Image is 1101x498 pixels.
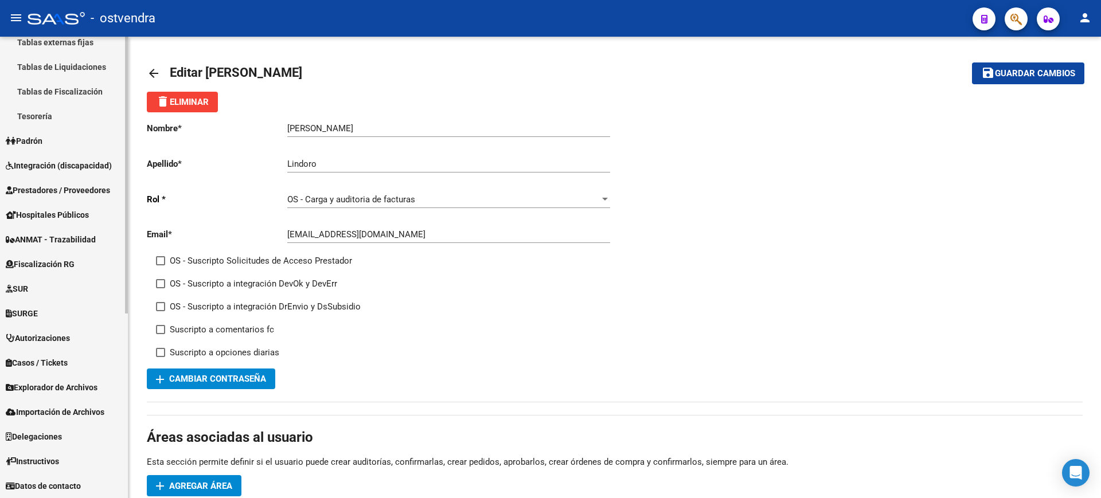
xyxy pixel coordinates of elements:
mat-icon: person [1078,11,1092,25]
span: OS - Suscripto a integración DrEnvio y DsSubsidio [170,300,361,313]
span: Suscripto a opciones diarias [170,346,279,359]
mat-icon: menu [9,11,23,25]
p: Esta sección permite definir si el usuario puede crear auditorías, confirmarlas, crear pedidos, a... [147,456,1083,468]
span: Delegaciones [6,430,62,443]
mat-icon: add [153,372,167,386]
span: OS - Carga y auditoria de facturas [287,194,415,205]
span: Editar [PERSON_NAME] [170,65,302,80]
p: Email [147,228,287,241]
span: SURGE [6,307,38,320]
span: Datos de contacto [6,480,81,492]
mat-icon: delete [156,95,170,108]
span: OS - Suscripto a integración DevOk y DevErr [170,277,337,291]
span: Importación de Archivos [6,406,104,418]
span: Instructivos [6,455,59,468]
p: Apellido [147,158,287,170]
span: Integración (discapacidad) [6,159,112,172]
span: Fiscalización RG [6,258,75,270]
span: Suscripto a comentarios fc [170,323,274,336]
span: Explorador de Archivos [6,381,97,394]
span: Agregar Área [169,481,232,491]
span: Padrón [6,135,42,147]
span: Guardar cambios [995,69,1075,79]
p: Nombre [147,122,287,135]
mat-icon: add [153,479,167,493]
span: OS - Suscripto Solicitudes de Acceso Prestador [170,254,352,268]
mat-icon: arrow_back [147,66,161,80]
button: Cambiar Contraseña [147,368,275,389]
button: Eliminar [147,92,218,112]
mat-icon: save [981,66,995,80]
button: Agregar Área [147,475,241,496]
p: Rol * [147,193,287,206]
span: Casos / Tickets [6,356,68,369]
span: ANMAT - Trazabilidad [6,233,96,246]
div: Open Intercom Messenger [1062,459,1090,487]
span: - ostvendra [91,6,155,31]
h1: Áreas asociadas al usuario [147,428,1083,446]
span: SUR [6,283,28,295]
span: Cambiar Contraseña [156,374,266,384]
span: Autorizaciones [6,332,70,344]
span: Prestadores / Proveedores [6,184,110,197]
button: Guardar cambios [972,62,1084,84]
span: Eliminar [156,97,209,107]
span: Hospitales Públicos [6,209,89,221]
